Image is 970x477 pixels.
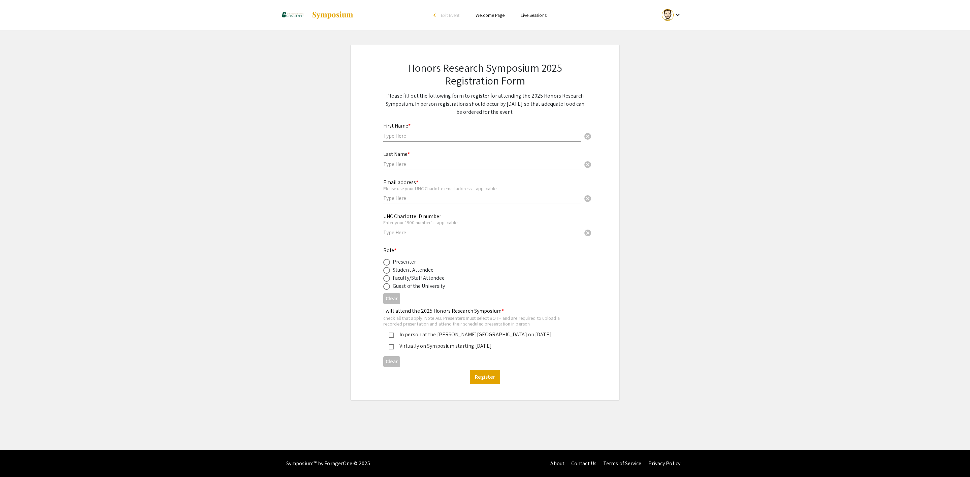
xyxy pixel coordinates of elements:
[383,315,576,327] div: check all that apply. Note ALL Presenters must select BOTH and are required to upload a recorded ...
[581,192,594,205] button: Clear
[281,7,305,24] img: Honors Research Symposium 2025
[383,219,581,226] div: Enter your "800 number" if applicable
[441,12,459,18] span: Exit Event
[383,185,581,192] div: Please use your UNC Charlotte email address if applicable
[383,213,441,220] mat-label: UNC Charlotte ID number
[393,282,445,290] div: Guest of the University
[394,342,571,350] div: Virtually on Symposium starting [DATE]
[393,266,434,274] div: Student Attendee
[383,307,504,314] mat-label: I will attend the 2025 Honors Research Symposium
[581,157,594,171] button: Clear
[383,247,397,254] mat-label: Role
[281,7,354,24] a: Honors Research Symposium 2025
[571,460,596,467] a: Contact Us
[521,12,546,18] a: Live Sessions
[394,331,571,339] div: In person at the [PERSON_NAME][GEOGRAPHIC_DATA] on [DATE]
[584,195,592,203] span: cancel
[383,122,411,129] mat-label: First Name
[383,92,587,116] p: Please fill out the following form to register for attending the 2025 Honors Research Symposium. ...
[476,12,505,18] a: Welcome Page
[383,293,400,304] button: Clear
[393,258,416,266] div: Presenter
[433,13,438,17] div: arrow_back_ios
[393,274,445,282] div: Faculty/Staff Attendee
[383,150,410,158] mat-label: Last Name
[603,460,642,467] a: Terms of Service
[550,460,564,467] a: About
[674,11,682,19] mat-icon: Expand account dropdown
[5,447,29,472] iframe: Chat
[655,7,689,23] button: Expand account dropdown
[581,129,594,143] button: Clear
[383,179,418,186] mat-label: Email address
[383,132,581,139] input: Type Here
[581,226,594,239] button: Clear
[584,132,592,140] span: cancel
[383,195,581,202] input: Type Here
[383,161,581,168] input: Type Here
[383,229,581,236] input: Type Here
[286,450,370,477] div: Symposium™ by ForagerOne © 2025
[648,460,680,467] a: Privacy Policy
[584,229,592,237] span: cancel
[383,356,400,367] button: Clear
[584,161,592,169] span: cancel
[470,370,500,384] button: Register
[383,61,587,87] h2: Honors Research Symposium 2025 Registration Form
[312,11,354,19] img: Symposium by ForagerOne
